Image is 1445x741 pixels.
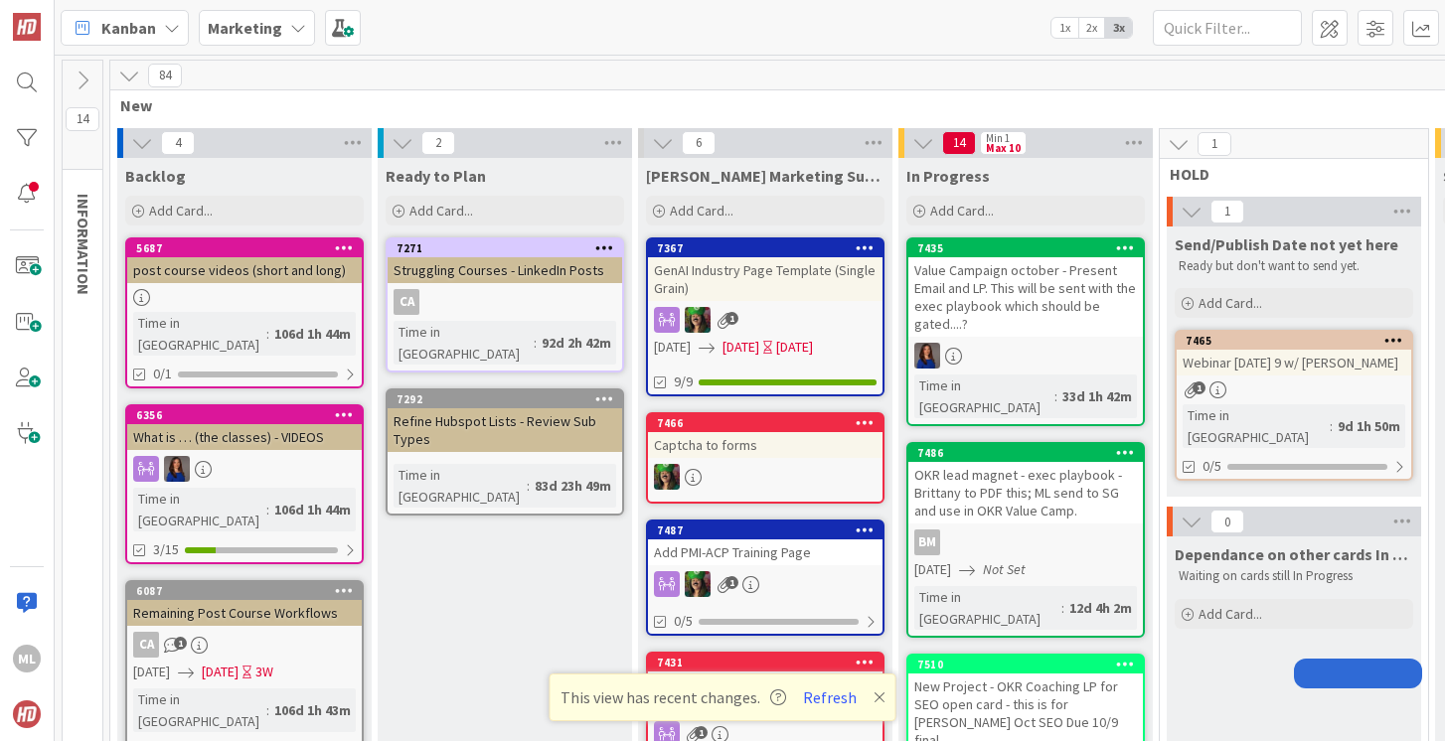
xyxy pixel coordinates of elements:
input: Quick Filter... [1153,10,1302,46]
div: 7510 [908,656,1143,673]
div: Remaining Post Course Workflows [127,600,362,626]
p: Ready but don't want to send yet. [1179,258,1409,274]
span: 1 [174,637,187,650]
span: : [1061,597,1064,619]
div: 9d 1h 50m [1333,415,1405,437]
div: Time in [GEOGRAPHIC_DATA] [1183,404,1330,448]
span: 1 [725,312,738,325]
span: Add Card... [1199,294,1262,312]
div: 33d 1h 42m [1057,385,1137,407]
span: 0/1 [153,364,172,384]
div: 92d 2h 42m [537,332,616,354]
div: 5687post course videos (short and long) [127,239,362,283]
div: 7367 [657,241,883,255]
div: [DATE] [776,337,813,358]
span: [DATE] [202,662,239,682]
div: 12d 4h 2m [1064,597,1137,619]
span: 0/5 [674,611,693,632]
div: 7486OKR lead magnet - exec playbook - Brittany to PDF this; ML send to SG and use in OKR Value Camp. [908,444,1143,523]
div: 7466 [648,414,883,432]
span: [DATE] [654,337,691,358]
div: 7487 [657,523,883,537]
span: 1 [1193,381,1205,394]
div: Time in [GEOGRAPHIC_DATA] [914,586,1061,630]
span: Send/Publish Date not yet here [1175,234,1398,254]
span: : [266,699,269,721]
img: SL [914,343,940,369]
div: CA [394,289,419,315]
button: Refresh [796,684,864,710]
div: 7271 [388,239,622,257]
div: 5687 [127,239,362,257]
div: 83d 23h 49m [530,475,616,497]
div: Webinar [DATE] 9 w/ [PERSON_NAME] [1177,350,1411,375]
span: Kanban [101,16,156,40]
div: Marketing Subscription List - (Need [PERSON_NAME]) [648,671,883,715]
div: 7465 [1177,332,1411,350]
p: Waiting on cards still In Progress [1179,568,1409,584]
div: Add PMI-ACP Training Page [648,539,883,565]
div: OKR lead magnet - exec playbook - Brittany to PDF this; ML send to SG and use in OKR Value Camp. [908,462,1143,523]
span: Add Card... [149,202,213,220]
div: Min 1 [986,133,1010,143]
span: 4 [161,131,195,155]
span: Ready to Plan [386,166,486,186]
div: 7486 [917,446,1143,460]
div: SL [127,456,362,482]
div: 6356What is … (the classes) - VIDEOS [127,406,362,450]
div: 7367GenAI Industry Page Template (Single Grain) [648,239,883,301]
span: : [534,332,537,354]
span: 2 [421,131,455,155]
div: 7292 [397,392,622,406]
span: 2x [1078,18,1105,38]
div: 7465Webinar [DATE] 9 w/ [PERSON_NAME] [1177,332,1411,375]
img: SL [654,464,680,490]
div: 7431Marketing Subscription List - (Need [PERSON_NAME]) [648,654,883,715]
span: : [1054,385,1057,407]
div: Time in [GEOGRAPHIC_DATA] [133,488,266,531]
span: 1x [1051,18,1078,38]
span: 1 [1198,132,1231,156]
img: SL [164,456,190,482]
span: Add Card... [1199,605,1262,623]
span: 1 [725,576,738,589]
div: 106d 1h 44m [269,323,356,345]
span: Add Card... [930,202,994,220]
div: SL [648,571,883,597]
span: INFORMATION [74,194,93,295]
div: 7435Value Campaign october - Present Email and LP. This will be sent with the exec playbook which... [908,239,1143,337]
span: 9/9 [674,371,693,392]
div: 7486 [908,444,1143,462]
div: 7435 [908,239,1143,257]
img: Visit kanbanzone.com [13,13,41,41]
span: 0/5 [1203,456,1221,477]
span: Add Card... [409,202,473,220]
div: 6356 [127,406,362,424]
span: HOLD [1170,164,1403,184]
div: Time in [GEOGRAPHIC_DATA] [914,374,1054,418]
div: 6087 [136,584,362,598]
div: Time in [GEOGRAPHIC_DATA] [394,464,527,508]
div: GenAI Industry Page Template (Single Grain) [648,257,883,301]
span: : [266,323,269,345]
b: Marketing [208,18,282,38]
div: 7271 [397,241,622,255]
div: Value Campaign october - Present Email and LP. This will be sent with the exec playbook which sho... [908,257,1143,337]
div: 7487 [648,521,883,539]
span: : [266,499,269,520]
div: CA [127,632,362,658]
div: ML [13,645,41,672]
div: 6087Remaining Post Course Workflows [127,582,362,626]
span: 3x [1105,18,1132,38]
i: Not Set [983,560,1026,578]
span: 14 [66,107,99,131]
div: 7435 [917,241,1143,255]
span: Scott's Marketing Support IN Progress [646,166,884,186]
div: CA [388,289,622,315]
div: 7271Struggling Courses - LinkedIn Posts [388,239,622,283]
div: 5687 [136,241,362,255]
div: Time in [GEOGRAPHIC_DATA] [133,312,266,356]
span: 1 [695,726,708,739]
div: 7466 [657,416,883,430]
span: [DATE] [914,559,951,580]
